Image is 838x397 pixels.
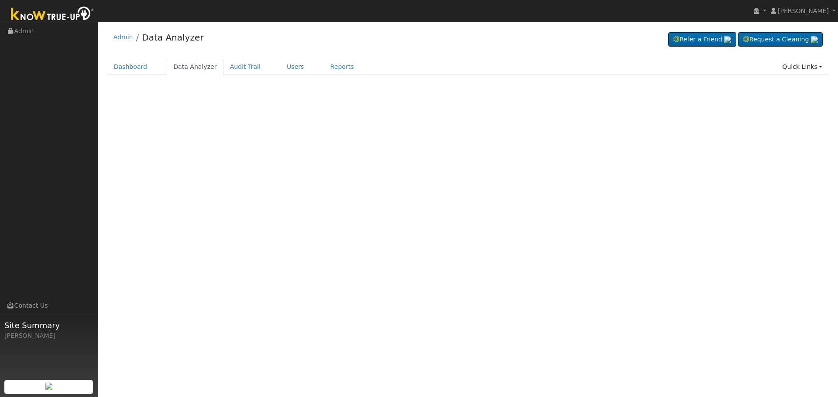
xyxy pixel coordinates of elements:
img: retrieve [811,36,818,43]
a: Audit Trail [223,59,267,75]
a: Dashboard [107,59,154,75]
div: [PERSON_NAME] [4,331,93,340]
img: retrieve [45,383,52,390]
img: retrieve [724,36,731,43]
a: Admin [113,34,133,41]
a: Reports [324,59,361,75]
a: Refer a Friend [668,32,736,47]
a: Data Analyzer [142,32,203,43]
img: Know True-Up [7,5,98,24]
a: Data Analyzer [167,59,223,75]
span: [PERSON_NAME] [778,7,829,14]
span: Site Summary [4,319,93,331]
a: Request a Cleaning [738,32,823,47]
a: Quick Links [776,59,829,75]
a: Users [280,59,311,75]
